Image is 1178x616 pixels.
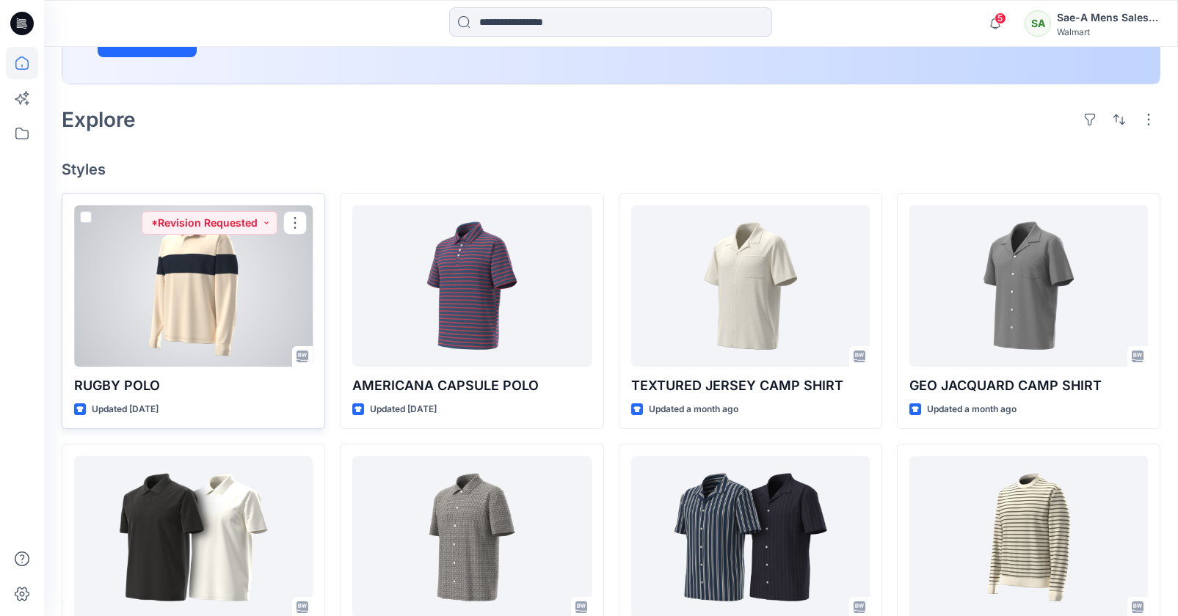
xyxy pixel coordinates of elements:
[927,402,1017,417] p: Updated a month ago
[74,205,313,367] a: RUGBY POLO
[631,205,870,367] a: TEXTURED JERSEY CAMP SHIRT
[62,108,136,131] h2: Explore
[62,161,1160,178] h4: Styles
[1057,9,1160,26] div: Sae-A Mens Sales Team
[92,402,159,417] p: Updated [DATE]
[352,375,591,396] p: AMERICANA CAPSULE POLO
[1025,10,1051,37] div: SA
[649,402,738,417] p: Updated a month ago
[909,205,1148,367] a: GEO JACQUARD CAMP SHIRT
[909,375,1148,396] p: GEO JACQUARD CAMP SHIRT
[995,12,1006,24] span: 5
[352,205,591,367] a: AMERICANA CAPSULE POLO
[370,402,437,417] p: Updated [DATE]
[1057,26,1160,37] div: Walmart
[74,375,313,396] p: RUGBY POLO
[631,375,870,396] p: TEXTURED JERSEY CAMP SHIRT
